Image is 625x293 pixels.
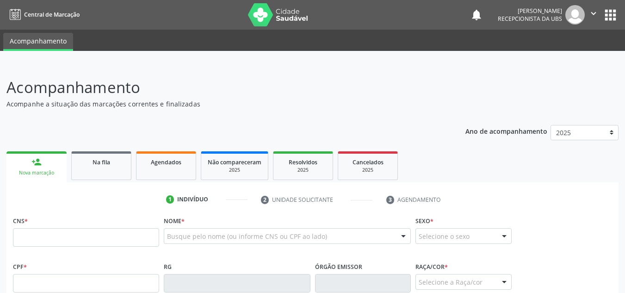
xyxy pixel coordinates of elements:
div: 1 [166,195,174,204]
label: RG [164,260,172,274]
span: Agendados [151,158,181,166]
span: Recepcionista da UBS [498,15,562,23]
div: [PERSON_NAME] [498,7,562,15]
span: Selecione o sexo [419,231,470,241]
a: Central de Marcação [6,7,80,22]
span: Selecione a Raça/cor [419,277,483,287]
div: 2025 [345,167,391,174]
span: Resolvidos [289,158,317,166]
span: Na fila [93,158,110,166]
label: Órgão emissor [315,260,362,274]
span: Não compareceram [208,158,261,166]
p: Acompanhamento [6,76,435,99]
div: Nova marcação [13,169,60,176]
div: person_add [31,157,42,167]
button:  [585,5,602,25]
i:  [588,8,599,19]
p: Acompanhe a situação das marcações correntes e finalizadas [6,99,435,109]
div: 2025 [208,167,261,174]
span: Central de Marcação [24,11,80,19]
div: 2025 [280,167,326,174]
label: Sexo [415,214,433,228]
span: Busque pelo nome (ou informe CNS ou CPF ao lado) [167,231,327,241]
label: CNS [13,214,28,228]
div: Indivíduo [177,195,208,204]
img: img [565,5,585,25]
label: Nome [164,214,185,228]
span: Cancelados [353,158,384,166]
button: notifications [470,8,483,21]
button: apps [602,7,619,23]
label: Raça/cor [415,260,448,274]
p: Ano de acompanhamento [465,125,547,137]
a: Acompanhamento [3,33,73,51]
